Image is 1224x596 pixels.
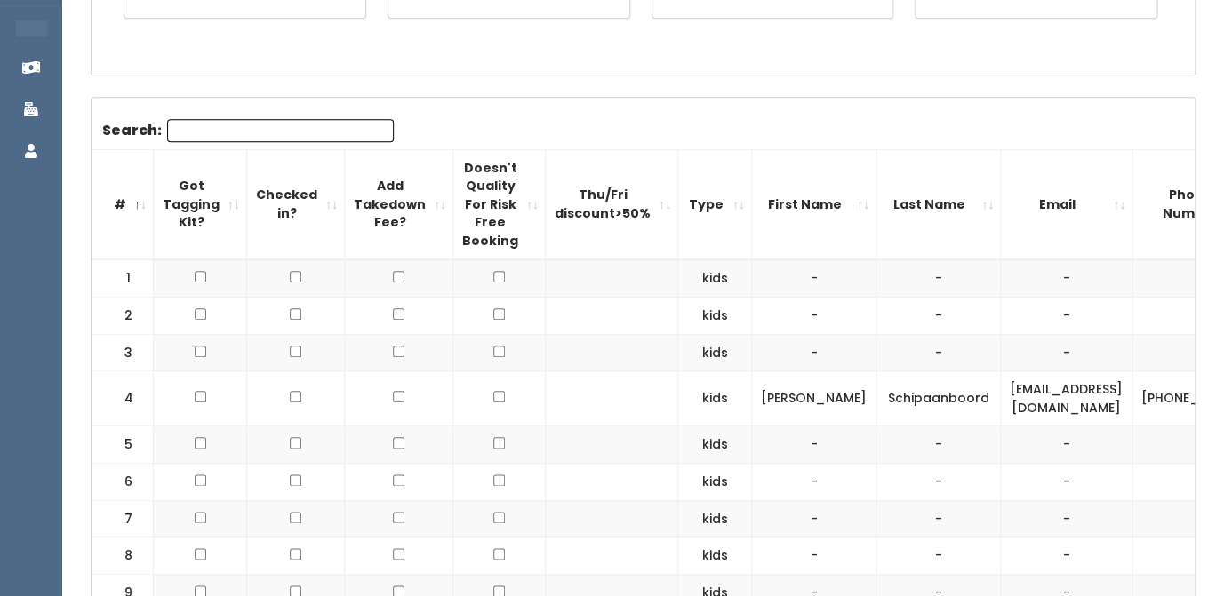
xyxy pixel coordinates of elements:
td: - [1001,500,1132,537]
td: 1 [92,259,154,297]
td: - [876,334,1001,371]
td: 2 [92,298,154,335]
td: - [752,334,876,371]
td: - [876,298,1001,335]
td: kids [678,259,752,297]
td: kids [678,463,752,500]
th: Last Name: activate to sort column ascending [876,149,1001,259]
td: - [876,537,1001,575]
td: - [1001,259,1132,297]
td: - [876,500,1001,537]
th: Got Tagging Kit?: activate to sort column ascending [154,149,247,259]
td: kids [678,537,752,575]
td: 3 [92,334,154,371]
th: Checked in?: activate to sort column ascending [247,149,345,259]
td: 5 [92,426,154,464]
td: - [752,426,876,464]
th: Email: activate to sort column ascending [1001,149,1132,259]
td: - [1001,426,1132,464]
td: - [876,426,1001,464]
th: Add Takedown Fee?: activate to sort column ascending [345,149,453,259]
th: Type: activate to sort column ascending [678,149,752,259]
td: 6 [92,463,154,500]
th: Doesn't Quality For Risk Free Booking : activate to sort column ascending [453,149,546,259]
td: - [752,463,876,500]
td: kids [678,334,752,371]
td: - [876,463,1001,500]
td: kids [678,298,752,335]
td: Schipaanboord [876,371,1001,426]
td: - [876,259,1001,297]
td: kids [678,500,752,537]
th: #: activate to sort column descending [92,149,154,259]
td: - [752,500,876,537]
td: - [1001,334,1132,371]
td: 7 [92,500,154,537]
td: 4 [92,371,154,426]
td: - [752,537,876,575]
label: Search: [102,119,394,142]
th: Thu/Fri discount&gt;50%: activate to sort column ascending [546,149,678,259]
td: kids [678,426,752,464]
th: First Name: activate to sort column ascending [752,149,876,259]
td: - [1001,298,1132,335]
td: 8 [92,537,154,575]
td: - [752,298,876,335]
input: Search: [167,119,394,142]
td: - [1001,537,1132,575]
td: - [752,259,876,297]
td: - [1001,463,1132,500]
td: [PERSON_NAME] [752,371,876,426]
td: [EMAIL_ADDRESS][DOMAIN_NAME] [1001,371,1132,426]
td: kids [678,371,752,426]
